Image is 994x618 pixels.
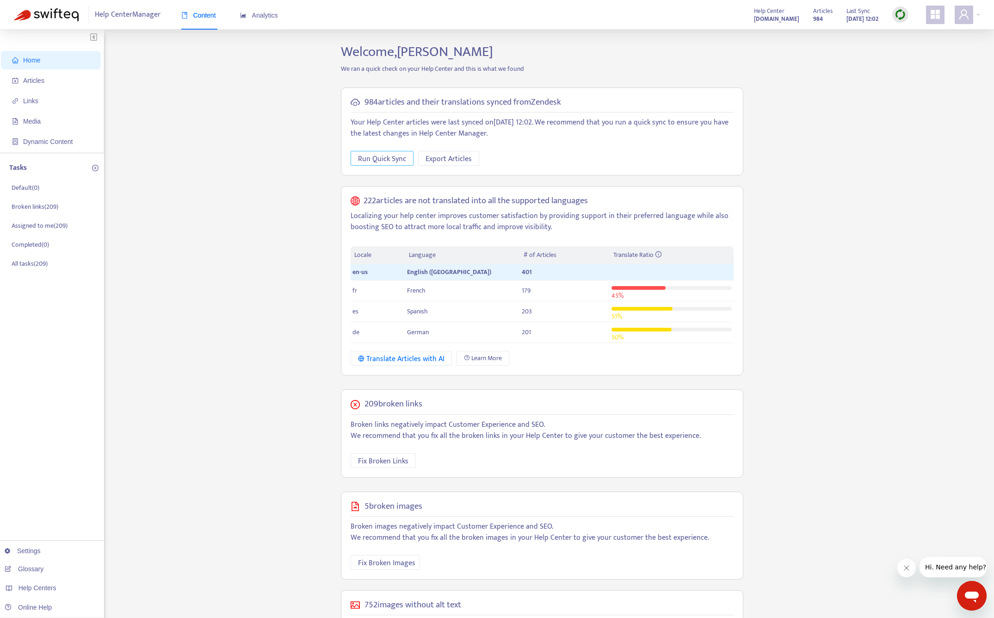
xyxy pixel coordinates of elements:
span: Links [23,97,38,105]
button: Run Quick Sync [351,151,414,166]
span: fr [352,285,357,296]
th: Language [405,246,520,264]
button: Translate Articles with AI [351,351,452,366]
span: file-image [351,502,360,511]
h5: 752 images without alt text [364,600,461,611]
h5: 222 articles are not translated into all the supported languages [364,196,588,206]
span: Fix Broken Links [358,456,408,467]
strong: 984 [813,14,823,24]
span: Articles [813,6,833,16]
p: Broken links negatively impact Customer Experience and SEO. We recommend that you fix all the bro... [351,419,734,442]
span: Dynamic Content [23,138,73,145]
img: Swifteq [14,8,79,21]
h5: 5 broken images [364,501,422,512]
p: Default ( 0 ) [12,183,39,193]
span: 51 % [611,311,622,322]
span: 45 % [611,290,624,301]
a: [DOMAIN_NAME] [754,13,799,24]
span: 201 [522,327,531,337]
span: Help Center Manager [95,6,161,24]
span: Welcome, [PERSON_NAME] [341,40,493,63]
span: Analytics [240,12,278,19]
a: Learn More [457,351,509,366]
p: Broken links ( 209 ) [12,202,58,212]
strong: [DATE] 12:02 [846,14,878,24]
h5: 984 articles and their translations synced from Zendesk [364,97,561,108]
img: sync.dc5367851b00ba804db3.png [895,9,906,20]
p: Tasks [9,162,27,174]
span: container [12,138,19,145]
a: Glossary [5,565,43,573]
span: 50 % [611,332,624,343]
span: book [181,12,188,19]
p: Completed ( 0 ) [12,240,49,250]
span: cloud-sync [351,98,360,107]
span: appstore [930,9,941,20]
span: file-image [12,118,19,125]
a: Online Help [5,604,52,611]
p: All tasks ( 209 ) [12,259,48,268]
span: Content [181,12,216,19]
span: Spanish [407,306,428,317]
iframe: Button to launch messaging window [957,581,987,611]
iframe: Close message [897,559,916,577]
span: area-chart [240,12,247,19]
span: Export Articles [426,153,472,165]
span: 401 [522,267,532,277]
span: plus-circle [92,165,99,171]
button: Fix Broken Links [351,453,416,468]
a: Settings [5,547,41,555]
span: Run Quick Sync [358,153,406,165]
strong: [DOMAIN_NAME] [754,14,799,24]
h5: 209 broken links [364,399,422,410]
span: Home [23,56,40,64]
span: Fix Broken Images [358,557,415,569]
p: We ran a quick check on your Help Center and this is what we found [334,64,750,74]
span: global [351,196,360,206]
span: es [352,306,358,317]
span: Learn More [471,353,502,363]
span: picture [351,600,360,610]
p: Broken images negatively impact Customer Experience and SEO. We recommend that you fix all the br... [351,521,734,543]
span: link [12,98,19,104]
span: user [958,9,969,20]
span: en-us [352,267,368,277]
span: Help Centers [19,584,56,592]
p: Assigned to me ( 209 ) [12,221,68,231]
span: Articles [23,77,44,84]
span: close-circle [351,400,360,409]
span: 179 [522,285,531,296]
span: account-book [12,77,19,84]
span: French [407,285,426,296]
span: German [407,327,429,337]
div: Translate Ratio [613,250,730,260]
p: Your Help Center articles were last synced on [DATE] 12:02 . We recommend that you run a quick sy... [351,117,734,139]
span: 203 [522,306,532,317]
div: Translate Articles with AI [358,353,445,365]
span: English ([GEOGRAPHIC_DATA]) [407,267,491,277]
span: Media [23,118,41,125]
span: Last Sync [846,6,870,16]
th: Locale [351,246,405,264]
iframe: Message from company [920,557,987,577]
th: # of Articles [520,246,609,264]
span: de [352,327,359,337]
span: home [12,57,19,63]
p: Localizing your help center improves customer satisfaction by providing support in their preferre... [351,211,734,233]
button: Export Articles [418,151,479,166]
span: Help Center [754,6,784,16]
button: Fix Broken Images [351,555,420,570]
